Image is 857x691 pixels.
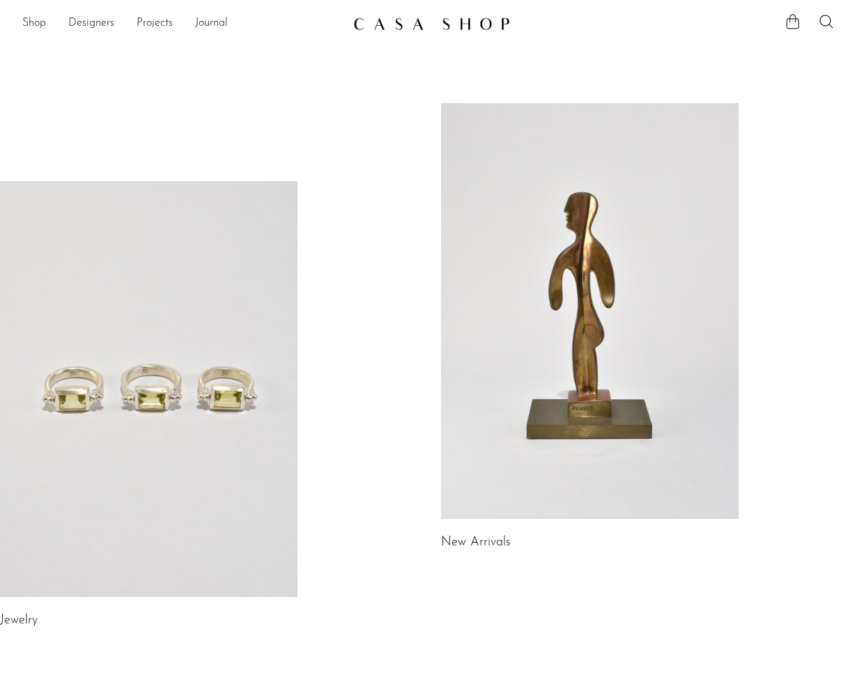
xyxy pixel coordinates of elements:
[22,15,46,33] a: Shop
[441,536,511,549] a: New Arrivals
[137,15,173,33] a: Projects
[195,15,228,33] a: Journal
[68,15,114,33] a: Designers
[22,12,342,36] ul: NEW HEADER MENU
[22,12,342,36] nav: Desktop navigation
